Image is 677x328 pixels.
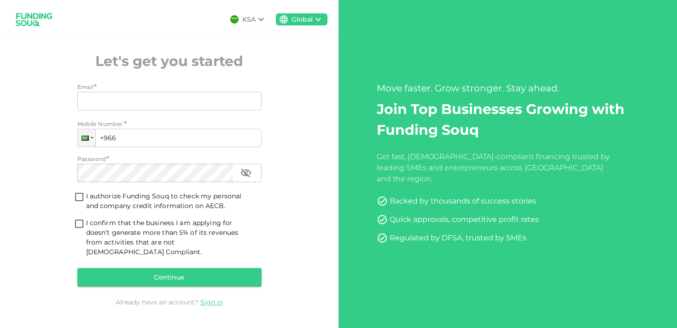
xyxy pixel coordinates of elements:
span: Mobile Number [77,119,123,129]
a: Sign in [200,298,223,306]
div: Get fast, [DEMOGRAPHIC_DATA]-compliant financing trusted by leading SMEs and entrepreneurs across... [377,151,613,185]
span: termsConditionsForInvestmentsAccepted [72,191,86,204]
input: password [77,164,233,182]
h2: Let's get you started [77,51,262,72]
span: Password [77,155,106,162]
h2: Join Top Businesses Growing with Funding Souq [377,99,639,140]
span: shariahTandCAccepted [72,218,86,231]
div: KSA [242,15,256,24]
input: 1 (702) 123-4567 [77,129,262,147]
span: I confirm that the business I am applying for doesn’t generate more than 5% of its revenues from ... [86,218,254,257]
div: Regulated by DFSA, trusted by SMEs [390,233,526,244]
div: Already have an account? [77,298,262,307]
div: Move faster. Grow stronger. Stay ahead. [377,81,639,95]
div: Quick approvals, competitive profit rates [390,214,539,225]
button: Continue [77,268,262,286]
span: I authorize Funding Souq to check my personal and company credit information on AECB. [86,192,242,210]
div: Saudi Arabia: + 966 [78,129,95,147]
span: Email [77,83,94,90]
input: email [77,92,251,110]
div: Global [292,15,313,24]
img: flag-sa.b9a346574cdc8950dd34b50780441f57.svg [230,15,239,24]
img: logo [11,7,57,32]
div: Backed by thousands of success stories [390,196,536,207]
